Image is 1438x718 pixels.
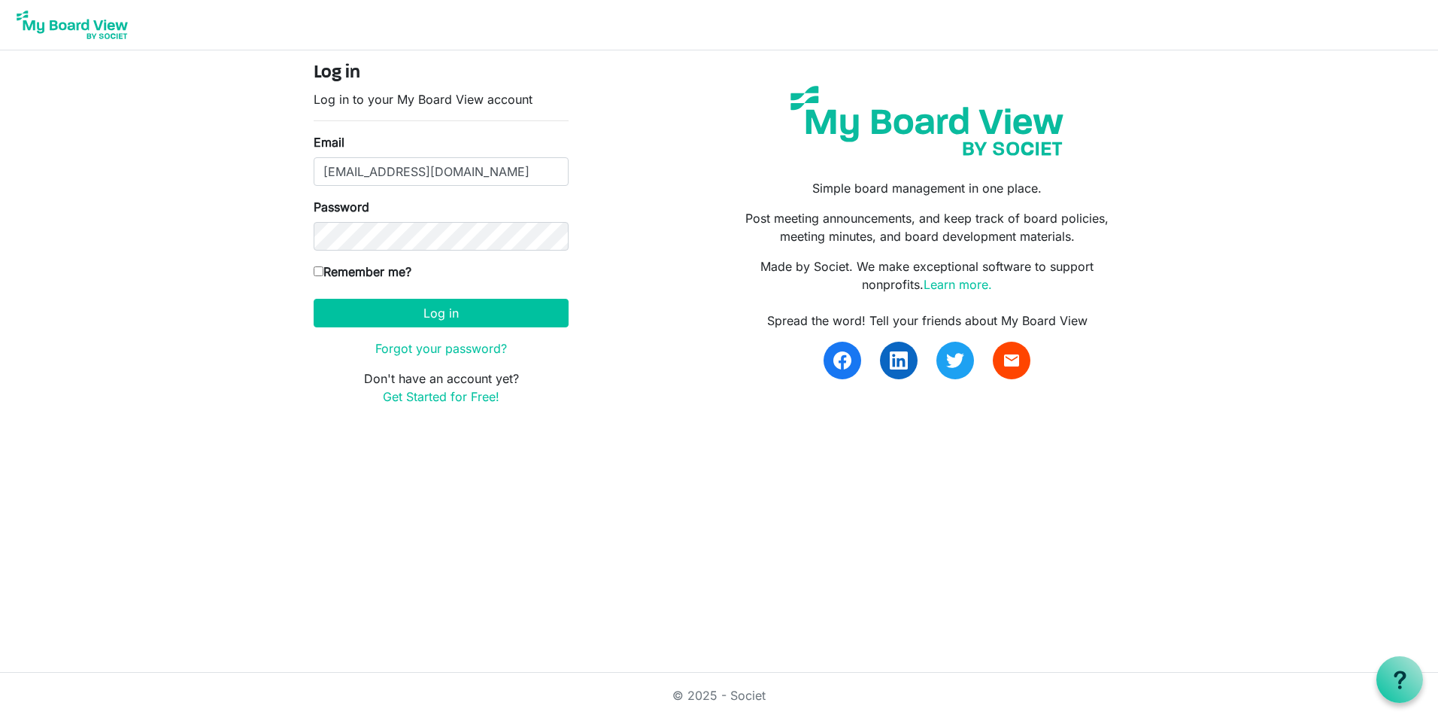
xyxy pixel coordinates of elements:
img: my-board-view-societ.svg [779,75,1075,167]
p: Simple board management in one place. [730,179,1124,197]
a: Forgot your password? [375,341,507,356]
p: Log in to your My Board View account [314,90,569,108]
keeper-lock: Open Keeper Popup [542,227,560,245]
label: Password [314,198,369,216]
span: email [1003,351,1021,370]
p: Made by Societ. We make exceptional software to support nonprofits. [730,257,1124,294]
p: Post meeting announcements, and keep track of board policies, meeting minutes, and board developm... [730,209,1124,245]
button: Log in [314,299,569,327]
input: Remember me? [314,266,323,276]
img: facebook.svg [833,351,851,370]
label: Remember me? [314,263,411,281]
div: Spread the word! Tell your friends about My Board View [730,312,1124,330]
a: Learn more. [924,277,992,292]
img: linkedin.svg [890,351,908,370]
a: Get Started for Free! [383,389,499,404]
img: twitter.svg [946,351,964,370]
p: Don't have an account yet? [314,370,569,406]
a: © 2025 - Societ [672,688,766,703]
img: My Board View Logo [12,6,132,44]
a: email [993,342,1030,379]
label: Email [314,133,344,151]
h4: Log in [314,62,569,84]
